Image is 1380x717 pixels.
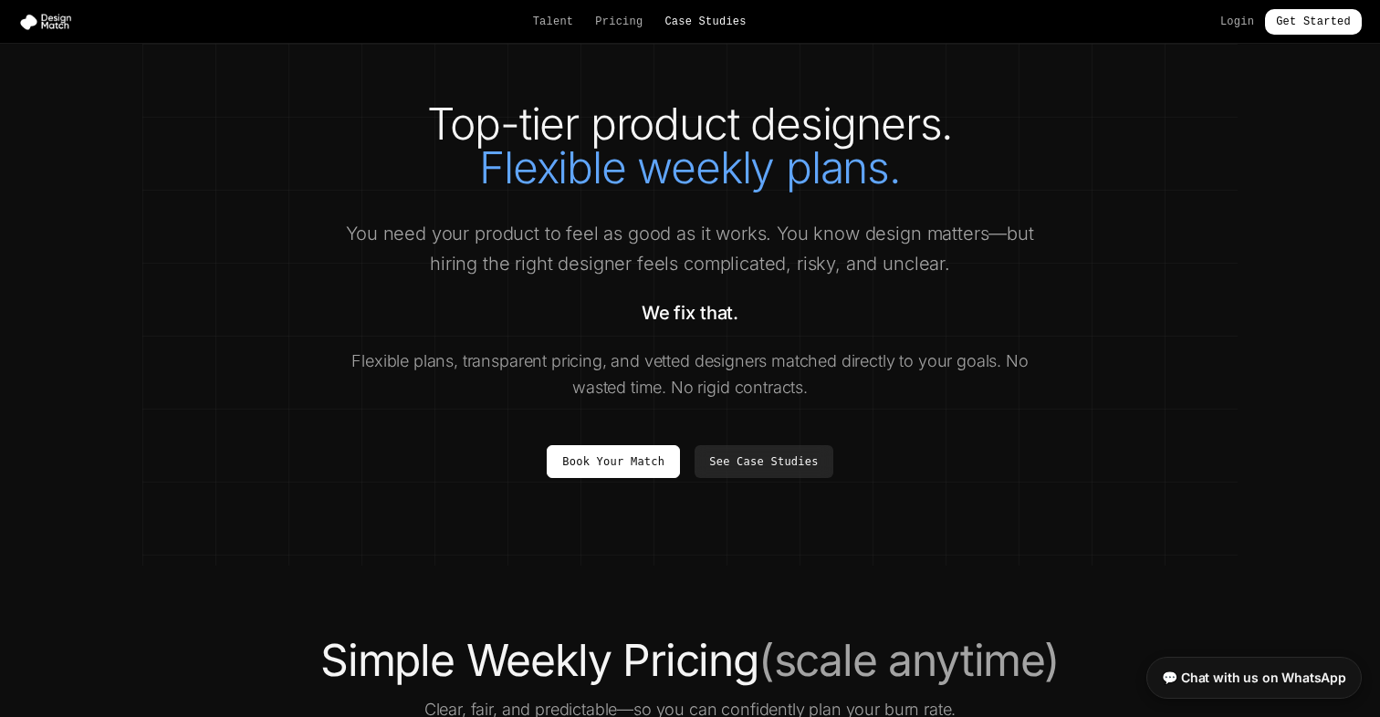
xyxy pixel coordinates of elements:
[533,15,574,29] a: Talent
[179,102,1201,190] h1: Top-tier product designers.
[18,13,80,31] img: Design Match
[595,15,643,29] a: Pricing
[1220,15,1254,29] a: Login
[547,445,680,478] a: Book Your Match
[340,348,1040,401] p: Flexible plans, transparent pricing, and vetted designers matched directly to your goals. No wast...
[664,15,746,29] a: Case Studies
[758,633,1060,687] span: (scale anytime)
[479,140,901,194] span: Flexible weekly plans.
[695,445,832,478] a: See Case Studies
[179,639,1201,682] h2: Simple Weekly Pricing
[340,300,1040,326] p: We fix that.
[1146,657,1362,699] a: 💬 Chat with us on WhatsApp
[340,219,1040,278] p: You need your product to feel as good as it works. You know design matters—but hiring the right d...
[1265,9,1362,35] a: Get Started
